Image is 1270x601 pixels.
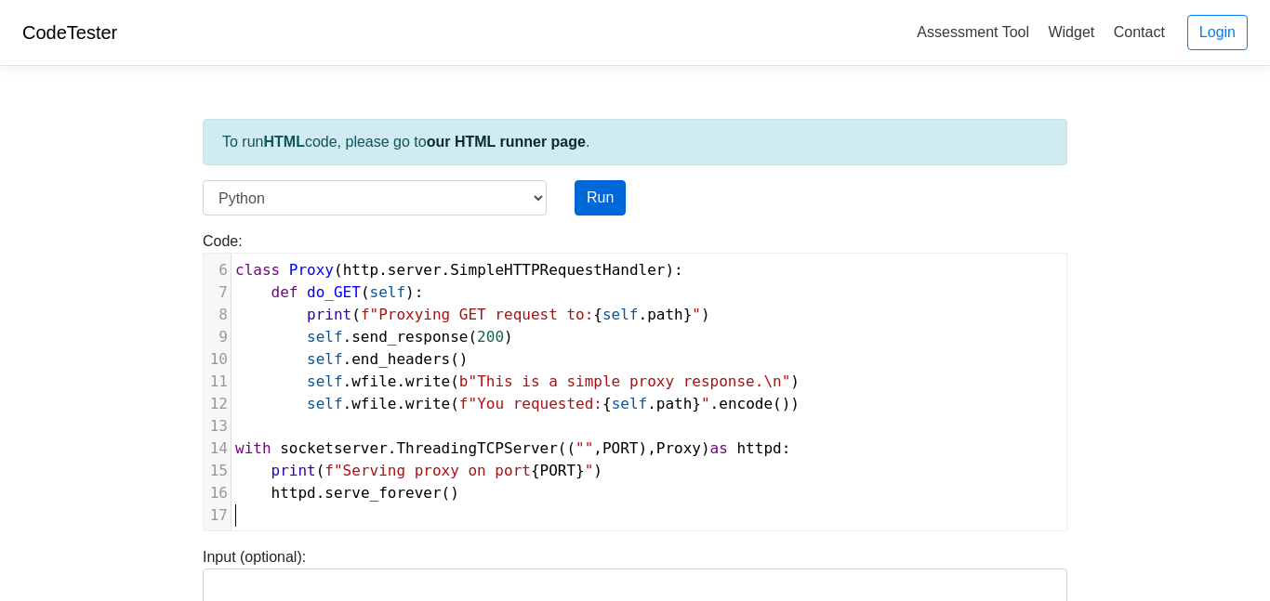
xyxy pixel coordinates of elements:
span: SimpleHTTPRequestHandler [450,261,665,279]
button: Run [575,180,626,216]
span: . . ( { . } . ()) [235,395,800,412]
span: f"You requested: [459,395,602,412]
span: print [307,306,351,323]
div: 17 [204,504,231,527]
span: encode [719,395,773,412]
div: 15 [204,460,231,482]
span: path [656,395,693,412]
a: CodeTester [22,22,117,43]
div: 6 [204,259,231,281]
span: print [271,462,316,479]
span: Proxy [656,439,701,457]
span: ( { } ) [235,462,602,479]
span: httpd [736,439,781,457]
span: " [692,306,701,323]
span: wfile [351,372,396,390]
span: send_response [351,328,468,346]
span: self [307,372,343,390]
span: with [235,439,271,457]
div: Code: [189,230,1081,531]
span: write [405,372,450,390]
span: . ( ) [235,328,513,346]
div: 12 [204,393,231,415]
div: 14 [204,438,231,460]
span: f"Proxying GET request to: [361,306,593,323]
div: 7 [204,281,231,304]
a: our HTML runner page [427,134,586,150]
a: Contact [1106,17,1172,47]
div: 10 [204,348,231,371]
span: ( ): [235,283,423,301]
span: . () [235,350,469,368]
span: ThreadingTCPServer [396,439,557,457]
div: 8 [204,304,231,326]
span: httpd [271,484,316,502]
span: server [388,261,442,279]
a: Widget [1040,17,1102,47]
span: ( . . ): [235,261,683,279]
span: ( { . } ) [235,306,710,323]
span: do_GET [307,283,361,301]
span: write [405,395,450,412]
span: path [647,306,683,323]
span: self [307,395,343,412]
span: end_headers [351,350,450,368]
span: class [235,261,280,279]
span: as [710,439,728,457]
span: http [343,261,379,279]
span: def [271,283,298,301]
span: self [370,283,406,301]
span: self [307,328,343,346]
div: 13 [204,415,231,438]
span: . (( , ), ) : [235,439,790,457]
span: self [307,350,343,368]
span: Proxy [289,261,334,279]
span: PORT [602,439,639,457]
div: 9 [204,326,231,348]
span: serve_forever [324,484,441,502]
span: . () [235,484,459,502]
span: PORT [540,462,576,479]
span: b"This is a simple proxy response.\n" [459,372,790,390]
span: self [612,395,648,412]
span: 200 [477,328,504,346]
a: Assessment Tool [909,17,1037,47]
span: f"Serving proxy on port [324,462,531,479]
span: wfile [351,395,396,412]
span: . . ( ) [235,372,800,390]
span: " [701,395,710,412]
span: self [602,306,639,323]
a: Login [1187,15,1248,50]
strong: HTML [263,134,304,150]
div: 11 [204,371,231,393]
span: " [585,462,594,479]
span: socketserver [280,439,388,457]
div: To run code, please go to . [203,119,1067,165]
span: "" [575,439,593,457]
div: 16 [204,482,231,504]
